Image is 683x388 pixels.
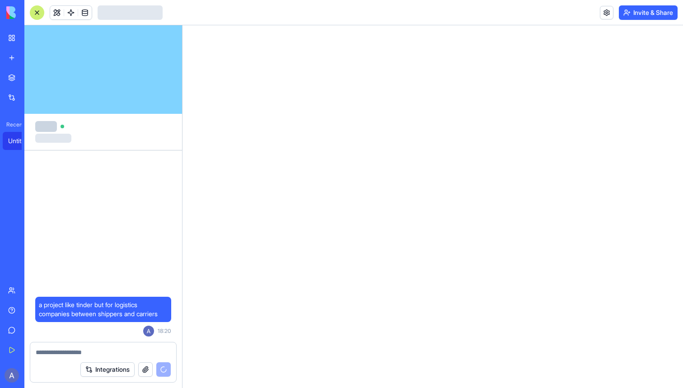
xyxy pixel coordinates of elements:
[158,327,171,335] span: 18:20
[619,5,678,20] button: Invite & Share
[3,121,22,128] span: Recent
[5,368,19,383] img: ACg8ocIaXV8a3Y1Rp-jSZYmPFMphpxmqpVJD0rzEW_DXv9H_kjRLig=s96-c
[39,300,168,318] span: a project like tinder but for logistics companies between shippers and carriers
[6,6,62,19] img: logo
[143,326,154,337] img: ACg8ocIaXV8a3Y1Rp-jSZYmPFMphpxmqpVJD0rzEW_DXv9H_kjRLig=s96-c
[80,362,135,377] button: Integrations
[3,132,39,150] a: Untitled App
[8,136,33,145] div: Untitled App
